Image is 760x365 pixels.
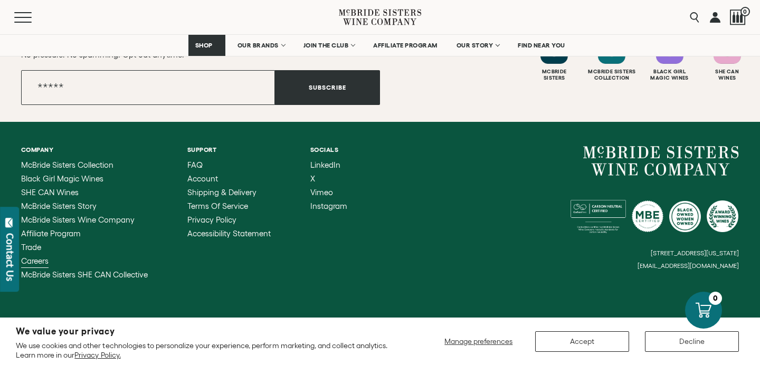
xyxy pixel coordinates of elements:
a: Follow McBride Sisters Collection on Instagram Mcbride SistersCollection [584,36,639,81]
div: Mcbride Sisters Collection [584,69,639,81]
a: Black Girl Magic Wines [21,175,148,183]
a: Shipping & Delivery [187,188,271,197]
a: Follow Black Girl Magic Wines on Instagram Black GirlMagic Wines [642,36,697,81]
small: [EMAIL_ADDRESS][DOMAIN_NAME] [638,262,739,270]
span: McBride Sisters Story [21,201,97,210]
button: Mobile Menu Trigger [14,12,52,23]
p: We use cookies and other technologies to personalize your experience, perform marketing, and coll... [16,341,402,360]
span: OUR STORY [457,42,493,49]
a: LinkedIn [310,161,347,169]
a: McBride Sisters Wine Company [583,146,739,176]
span: AFFILIATE PROGRAM [373,42,438,49]
span: Vimeo [310,188,333,197]
span: Trade [21,243,41,252]
a: FIND NEAR YOU [511,35,572,56]
a: McBride Sisters Story [21,202,148,210]
span: Shipping & Delivery [187,188,256,197]
a: Privacy Policy. [74,351,120,359]
span: Accessibility Statement [187,229,271,238]
a: SHOP [188,35,225,56]
h2: We value your privacy [16,327,402,336]
a: OUR STORY [450,35,506,56]
span: JOIN THE CLUB [303,42,349,49]
small: [STREET_ADDRESS][US_STATE] [651,249,739,256]
a: FAQ [187,161,271,169]
span: Manage preferences [444,337,512,345]
a: Accessibility Statement [187,229,271,238]
button: Subscribe [275,70,380,105]
span: Black Girl Magic Wines [21,174,103,183]
span: SHE CAN Wines [21,188,79,197]
span: Privacy Policy [187,215,236,224]
div: Black Girl Magic Wines [642,69,697,81]
span: X [310,174,315,183]
a: Account [187,175,271,183]
a: Terms of Service [187,202,271,210]
div: 0 [709,292,722,305]
span: McBride Sisters Wine Company [21,215,135,224]
a: JOIN THE CLUB [297,35,362,56]
a: OUR BRANDS [231,35,291,56]
a: Privacy Policy [187,216,271,224]
span: Terms of Service [187,201,248,210]
a: McBride Sisters Wine Company [21,216,148,224]
button: Accept [535,331,629,352]
a: Instagram [310,202,347,210]
a: Affiliate Program [21,229,148,238]
span: McBride Sisters Collection [21,160,113,169]
a: Trade [21,243,148,252]
span: SHOP [195,42,213,49]
div: Contact Us [5,233,15,281]
div: Mcbride Sisters [527,69,582,81]
span: Affiliate Program [21,229,81,238]
span: FAQ [187,160,203,169]
span: FIND NEAR YOU [518,42,565,49]
span: OUR BRANDS [237,42,279,49]
a: Follow McBride Sisters on Instagram McbrideSisters [527,36,582,81]
span: Careers [21,256,49,265]
input: Email [21,70,275,105]
span: McBride Sisters SHE CAN Collective [21,270,148,279]
a: AFFILIATE PROGRAM [366,35,444,56]
a: Careers [21,257,148,265]
a: SHE CAN Wines [21,188,148,197]
a: McBride Sisters SHE CAN Collective [21,271,148,279]
span: Account [187,174,218,183]
a: X [310,175,347,183]
span: 0 [740,7,750,16]
a: McBride Sisters Collection [21,161,148,169]
a: Vimeo [310,188,347,197]
span: LinkedIn [310,160,340,169]
a: Follow SHE CAN Wines on Instagram She CanWines [700,36,755,81]
button: Decline [645,331,739,352]
button: Manage preferences [438,331,519,352]
div: She Can Wines [700,69,755,81]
